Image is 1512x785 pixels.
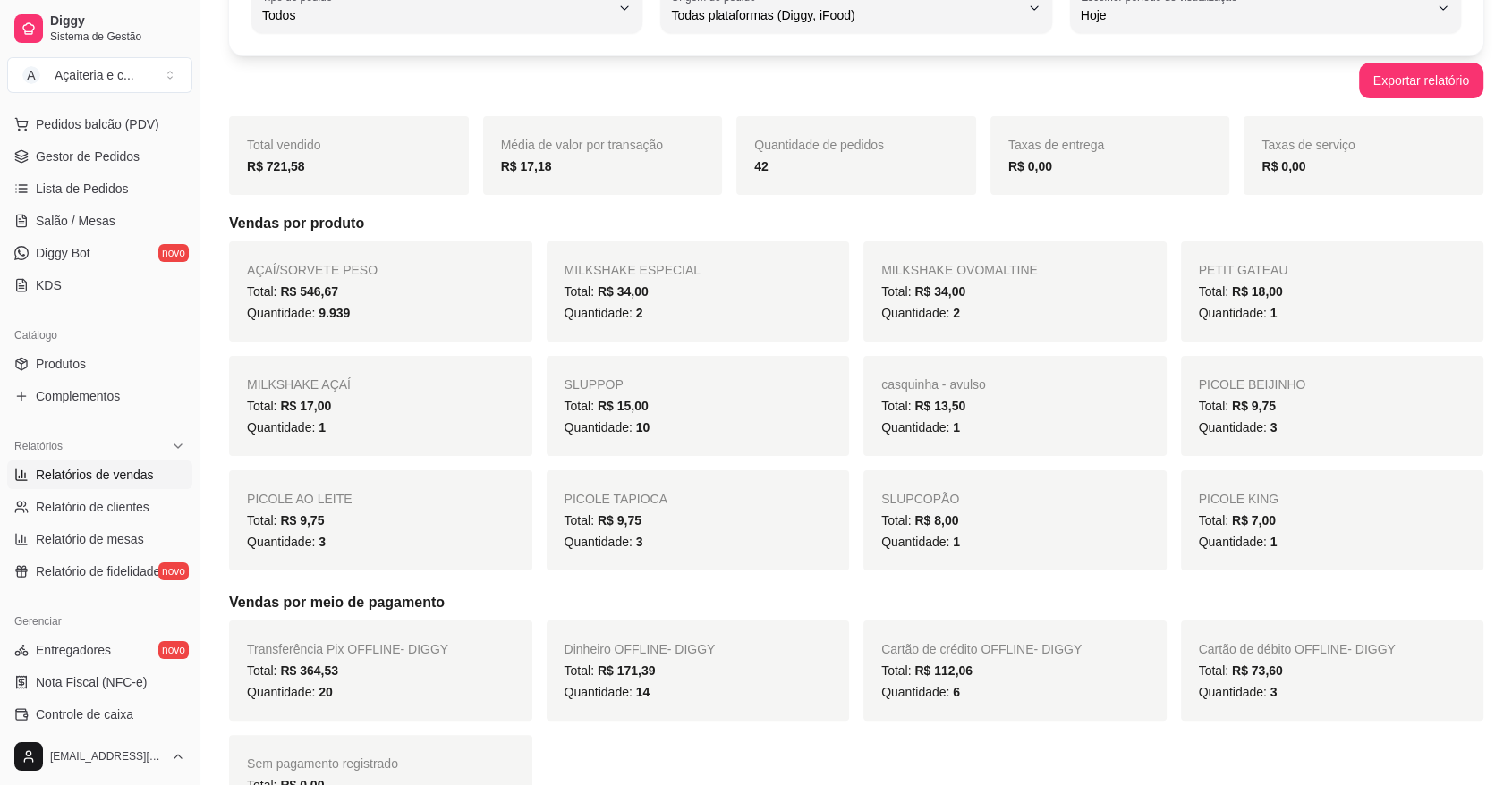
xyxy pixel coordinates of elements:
[565,535,643,549] span: Quantidade:
[1199,263,1288,277] span: PETIT GATEAU
[247,492,353,506] span: PICOLE AO LEITE
[7,7,192,50] a: DiggySistema de Gestão
[36,673,147,691] span: Nota Fiscal (NFC-e)
[247,284,338,299] span: Total:
[36,641,111,659] span: Entregadores
[881,306,960,320] span: Quantidade:
[754,138,884,152] span: Quantidade de pedidos
[881,492,959,506] span: SLUPCOPÃO
[1008,159,1052,173] strong: R$ 0,00
[247,159,305,173] strong: R$ 721,58
[881,685,960,699] span: Quantidade:
[319,685,333,699] span: 20
[881,663,973,678] span: Total:
[280,663,338,678] span: R$ 364,53
[50,30,185,44] span: Sistema de Gestão
[881,513,958,528] span: Total:
[636,535,643,549] span: 3
[1199,377,1306,392] span: PICOLE BEIJINHO
[7,668,192,696] a: Nota Fiscal (NFC-e)
[565,685,650,699] span: Quantidade:
[1199,420,1278,435] span: Quantidade:
[7,493,192,521] a: Relatório de clientes
[881,263,1038,277] span: MILKSHAKE OVOMALTINE
[953,306,960,320] span: 2
[14,439,63,453] span: Relatórios
[598,663,656,678] span: R$ 171,39
[247,685,333,699] span: Quantidade:
[247,642,448,656] span: Transferência Pix OFFLINE - DIGGY
[7,57,192,93] button: Select a team
[7,350,192,378] a: Produtos
[636,685,650,699] span: 14
[36,562,160,580] span: Relatório de fidelidade
[22,66,40,84] span: A
[247,306,350,320] span: Quantidade:
[36,212,115,230] span: Salão / Mesas
[1199,685,1278,699] span: Quantidade:
[1199,663,1283,678] span: Total:
[7,207,192,235] a: Salão / Mesas
[881,642,1082,656] span: Cartão de crédito OFFLINE - DIGGY
[247,663,338,678] span: Total:
[953,420,960,435] span: 1
[565,642,716,656] span: Dinheiro OFFLINE - DIGGY
[881,399,965,413] span: Total:
[914,513,958,528] span: R$ 8,00
[229,213,1483,234] h5: Vendas por produto
[953,685,960,699] span: 6
[1199,535,1278,549] span: Quantidade:
[914,284,965,299] span: R$ 34,00
[565,513,641,528] span: Total:
[36,244,90,262] span: Diggy Bot
[598,399,649,413] span: R$ 15,00
[1359,63,1483,98] button: Exportar relatório
[501,138,663,152] span: Média de valor por transação
[36,355,86,373] span: Produtos
[247,263,378,277] span: AÇAÍ/SORVETE PESO
[881,535,960,549] span: Quantidade:
[319,535,326,549] span: 3
[262,6,610,24] span: Todos
[1199,399,1276,413] span: Total:
[565,663,656,678] span: Total:
[754,159,769,173] strong: 42
[50,13,185,30] span: Diggy
[247,377,351,392] span: MILKSHAKE AÇAÍ
[280,513,324,528] span: R$ 9,75
[7,271,192,300] a: KDS
[280,284,338,299] span: R$ 546,67
[229,592,1483,613] h5: Vendas por meio de pagamento
[1270,535,1278,549] span: 1
[7,735,192,778] button: [EMAIL_ADDRESS][DOMAIN_NAME]
[914,663,973,678] span: R$ 112,06
[7,382,192,410] a: Complementos
[501,159,552,173] strong: R$ 17,18
[36,466,154,484] span: Relatórios de vendas
[36,276,62,294] span: KDS
[1199,306,1278,320] span: Quantidade:
[50,749,164,764] span: [EMAIL_ADDRESS][DOMAIN_NAME]
[7,460,192,489] a: Relatórios de vendas
[881,284,965,299] span: Total:
[7,525,192,553] a: Relatório de mesas
[1008,138,1104,152] span: Taxas de entrega
[1199,642,1396,656] span: Cartão de débito OFFLINE - DIGGY
[36,387,120,405] span: Complementos
[565,284,649,299] span: Total:
[319,420,326,435] span: 1
[636,306,643,320] span: 2
[1270,306,1278,320] span: 1
[1199,513,1276,528] span: Total:
[1261,138,1355,152] span: Taxas de serviço
[636,420,650,435] span: 10
[565,492,667,506] span: PICOLE TAPIOCA
[565,399,649,413] span: Total:
[7,636,192,664] a: Entregadoresnovo
[247,535,326,549] span: Quantidade:
[7,142,192,171] a: Gestor de Pedidos
[247,399,331,413] span: Total:
[1270,685,1278,699] span: 3
[7,607,192,636] div: Gerenciar
[1081,6,1429,24] span: Hoje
